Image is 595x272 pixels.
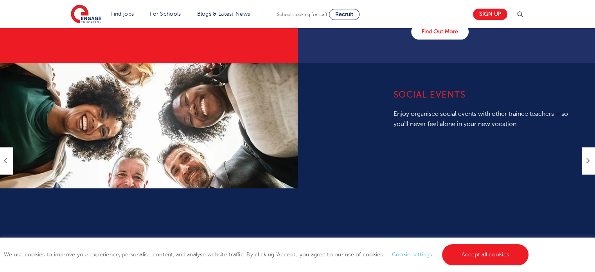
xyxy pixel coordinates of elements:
[150,11,181,17] a: For Schools
[277,12,327,17] span: Schools looking for staff
[4,252,530,258] span: We use cookies to improve your experience, personalise content, and analyse website traffic. By c...
[394,89,577,101] h4: Social events
[111,11,134,17] a: Find jobs
[197,11,250,17] a: Blogs & Latest News
[329,9,360,20] a: Recruit
[394,110,568,128] span: Enjoy organised social events with other trainee teachers – so you’ll never feel alone in your ne...
[473,9,507,20] a: Sign up
[411,24,469,40] a: Find Out More
[71,5,101,24] img: Engage Education
[392,252,432,258] a: Cookie settings
[335,11,353,17] span: Recruit
[442,244,529,265] a: Accept all cookies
